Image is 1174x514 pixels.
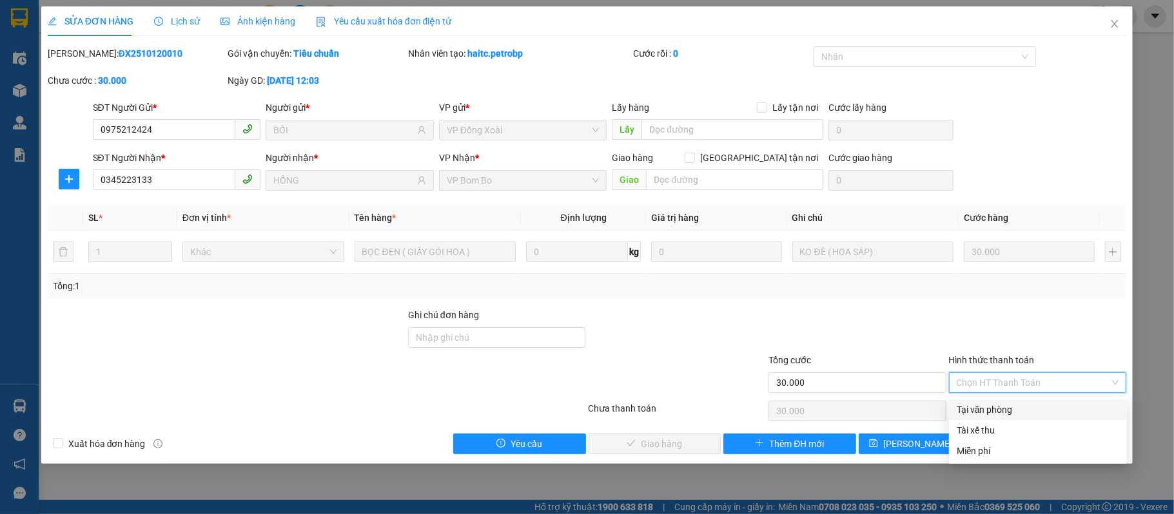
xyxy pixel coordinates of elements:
span: Giao hàng [612,153,653,163]
input: Ghi Chú [792,242,954,262]
span: Yêu cầu xuất hóa đơn điện tử [316,16,452,26]
input: Dọc đường [641,119,823,140]
span: user [417,126,426,135]
span: CR : [10,84,30,98]
span: close [1110,19,1120,29]
b: 0 [673,48,678,59]
span: Giá trị hàng [651,213,699,223]
span: edit [48,17,57,26]
input: VD: Bàn, Ghế [355,242,516,262]
label: Hình thức thanh toán [949,355,1035,365]
b: haitc.petrobp [467,48,523,59]
span: plus [755,439,764,449]
span: Đơn vị tính [182,213,231,223]
button: plusThêm ĐH mới [723,433,856,454]
b: [DATE] 12:03 [267,75,319,86]
span: Nhận: [101,12,132,26]
div: 30.000 [10,83,93,99]
b: Tiêu chuẩn [293,48,339,59]
div: [PERSON_NAME]: [48,46,226,61]
span: kg [628,242,641,262]
span: Ảnh kiện hàng [220,16,295,26]
div: SĐT Người Gửi [93,100,261,115]
span: Cước hàng [964,213,1008,223]
input: 0 [964,242,1094,262]
div: VP Đồng Xoài [101,11,188,42]
th: Ghi chú [787,205,959,231]
div: Người gửi [266,100,434,115]
div: VP gửi [439,100,607,115]
button: exclamation-circleYêu cầu [453,433,586,454]
button: plus [1105,242,1122,262]
span: Chọn HT Thanh Toán [957,373,1119,392]
span: SỬA ĐƠN HÀNG [48,16,133,26]
span: Tên hàng [355,213,396,223]
input: Cước giao hàng [828,170,953,191]
div: Miễn phí [957,444,1119,458]
span: Tổng cước [768,355,811,365]
div: Gói vận chuyển: [228,46,406,61]
span: Lấy [612,119,641,140]
span: VP Nhận [439,153,475,163]
span: [GEOGRAPHIC_DATA] tận nơi [695,151,823,165]
span: Thêm ĐH mới [769,437,824,451]
input: Tên người nhận [273,173,415,187]
span: save [869,439,878,449]
div: Nhân viên tạo: [408,46,631,61]
span: user [417,176,426,185]
input: Cước lấy hàng [828,120,953,140]
div: SĐT Người Nhận [93,151,261,165]
span: Lấy hàng [612,102,649,113]
span: [PERSON_NAME] chuyển hoàn [883,437,1006,451]
span: exclamation-circle [496,439,505,449]
button: plus [59,169,79,189]
div: Ngày GD: [228,73,406,88]
div: Chưa thanh toán [587,401,767,424]
span: phone [242,124,253,134]
b: ĐX2510120010 [119,48,182,59]
span: info-circle [153,439,162,448]
label: Ghi chú đơn hàng [408,310,479,320]
span: Giao [612,169,646,190]
div: THẠCH [101,42,188,57]
input: 0 [651,242,781,262]
button: delete [53,242,73,262]
span: Định lượng [561,213,607,223]
label: Cước lấy hàng [828,102,886,113]
button: Close [1097,6,1133,43]
div: VP Bom Bo [11,11,92,42]
span: Gửi: [11,12,31,26]
div: Tại văn phòng [957,403,1119,417]
div: Tài xế thu [957,423,1119,437]
span: plus [59,174,79,184]
span: Xuất hóa đơn hàng [63,437,151,451]
label: Cước giao hàng [828,153,892,163]
div: Tổng: 1 [53,279,454,293]
input: Tên người gửi [273,123,415,137]
span: SL [88,213,99,223]
img: icon [316,17,326,27]
span: Khác [190,242,337,262]
span: picture [220,17,230,26]
div: A TUẤN [11,42,92,57]
input: Ghi chú đơn hàng [408,327,586,348]
span: Yêu cầu [511,437,542,451]
span: clock-circle [154,17,163,26]
input: Dọc đường [646,169,823,190]
div: Cước rồi : [633,46,811,61]
b: 30.000 [98,75,126,86]
span: Lịch sử [154,16,200,26]
div: Chưa cước : [48,73,226,88]
span: VP Bom Bo [447,171,600,190]
button: save[PERSON_NAME] chuyển hoàn [859,433,992,454]
span: phone [242,174,253,184]
span: VP Đồng Xoài [447,120,600,140]
button: checkGiao hàng [589,433,721,454]
div: Người nhận [266,151,434,165]
span: Lấy tận nơi [767,100,823,115]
